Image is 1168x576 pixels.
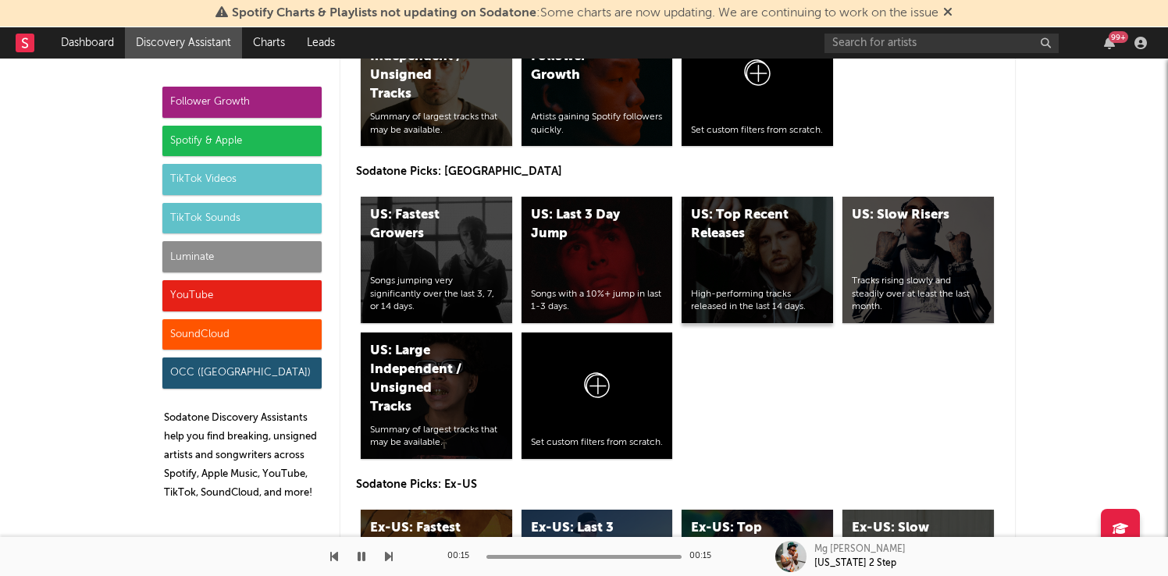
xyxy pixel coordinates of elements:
p: Sodatone Picks: Ex-US [356,475,999,494]
a: US: Last 3 Day JumpSongs with a 10%+ jump in last 1-3 days. [522,197,673,323]
div: TikTok Sounds [162,203,322,234]
a: Global: Large Independent / Unsigned TracksSummary of largest tracks that may be available. [361,20,512,146]
div: Ex-US: Top Recent Releases [691,519,797,556]
span: Spotify Charts & Playlists not updating on Sodatone [232,7,536,20]
p: Sodatone Picks: [GEOGRAPHIC_DATA] [356,162,999,181]
div: Summary of largest tracks that may be available. [370,111,503,137]
div: Songs jumping very significantly over the last 3, 7, or 14 days. [370,275,503,314]
div: YouTube [162,280,322,311]
div: [US_STATE] 2 Step [814,556,896,571]
a: Set custom filters from scratch. [522,332,673,459]
div: Songs with a 10%+ jump in last 1-3 days. [531,288,664,315]
div: Tracks rising slowly and steadily over at least the last month. [852,275,985,314]
a: Charts [242,27,296,59]
div: Follower Growth [162,87,322,118]
div: 99 + [1109,31,1128,43]
input: Search for artists [824,34,1059,53]
div: OCC ([GEOGRAPHIC_DATA]) [162,357,322,389]
div: US: Top Recent Releases [691,206,797,244]
a: US: Slow RisersTracks rising slowly and steadily over at least the last month. [842,197,994,323]
div: 00:15 [689,547,721,566]
div: Spotify & Apple [162,126,322,157]
div: US: Fastest Growers [370,206,476,244]
div: Ex-US: Slow Risers [852,519,958,556]
div: Luminate [162,241,322,272]
button: 99+ [1104,37,1115,49]
a: US: Fastest GrowersSongs jumping very significantly over the last 3, 7, or 14 days. [361,197,512,323]
span: Dismiss [943,7,953,20]
div: SoundCloud [162,319,322,350]
a: Leads [296,27,346,59]
div: 00:15 [447,547,479,566]
div: Mg [PERSON_NAME] [814,542,906,556]
div: Set custom filters from scratch. [691,124,824,137]
div: US: Slow Risers [852,206,958,225]
div: TikTok Videos [162,164,322,195]
p: Sodatone Discovery Assistants help you find breaking, unsigned artists and songwriters across Spo... [164,409,322,503]
a: Dashboard [50,27,125,59]
div: Ex-US: Last 3 Day Jump [531,519,637,556]
div: Summary of largest tracks that may be available. [370,424,503,450]
a: US: Large Independent / Unsigned TracksSummary of largest tracks that may be available. [361,332,512,459]
a: US: Top Recent ReleasesHigh-performing tracks released in the last 14 days. [682,197,833,323]
span: : Some charts are now updating. We are continuing to work on the issue [232,7,938,20]
div: Artists gaining Spotify followers quickly. [531,111,664,137]
div: High-performing tracks released in the last 14 days. [691,288,824,315]
a: Discovery Assistant [125,27,242,59]
div: Ex-US: Fastest Growers [370,519,476,556]
a: Set custom filters from scratch. [682,20,833,146]
a: Global: Spotify Follower GrowthArtists gaining Spotify followers quickly. [522,20,673,146]
div: Global: Large Independent / Unsigned Tracks [370,29,476,104]
div: US: Last 3 Day Jump [531,206,637,244]
div: Set custom filters from scratch. [531,436,664,450]
div: US: Large Independent / Unsigned Tracks [370,342,476,417]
